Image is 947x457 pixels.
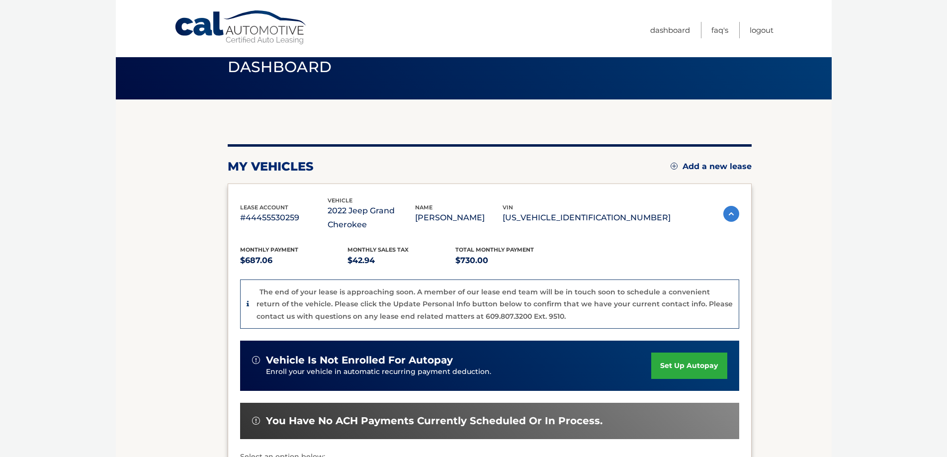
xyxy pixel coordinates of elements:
span: vin [503,204,513,211]
a: Add a new lease [671,162,752,172]
span: Total Monthly Payment [455,246,534,253]
img: add.svg [671,163,678,170]
p: [US_VEHICLE_IDENTIFICATION_NUMBER] [503,211,671,225]
a: Cal Automotive [174,10,308,45]
span: Monthly sales Tax [347,246,409,253]
span: You have no ACH payments currently scheduled or in process. [266,415,603,427]
p: #44455530259 [240,211,328,225]
a: Logout [750,22,774,38]
p: $730.00 [455,254,563,268]
span: name [415,204,432,211]
span: lease account [240,204,288,211]
p: $687.06 [240,254,348,268]
img: alert-white.svg [252,356,260,364]
p: [PERSON_NAME] [415,211,503,225]
span: Monthly Payment [240,246,298,253]
span: vehicle [328,197,352,204]
a: FAQ's [711,22,728,38]
h2: my vehicles [228,159,314,174]
span: Dashboard [228,58,332,76]
span: vehicle is not enrolled for autopay [266,354,453,366]
img: alert-white.svg [252,417,260,425]
img: accordion-active.svg [723,206,739,222]
p: Enroll your vehicle in automatic recurring payment deduction. [266,366,652,377]
p: The end of your lease is approaching soon. A member of our lease end team will be in touch soon t... [257,287,733,321]
p: $42.94 [347,254,455,268]
a: Dashboard [650,22,690,38]
p: 2022 Jeep Grand Cherokee [328,204,415,232]
a: set up autopay [651,353,727,379]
